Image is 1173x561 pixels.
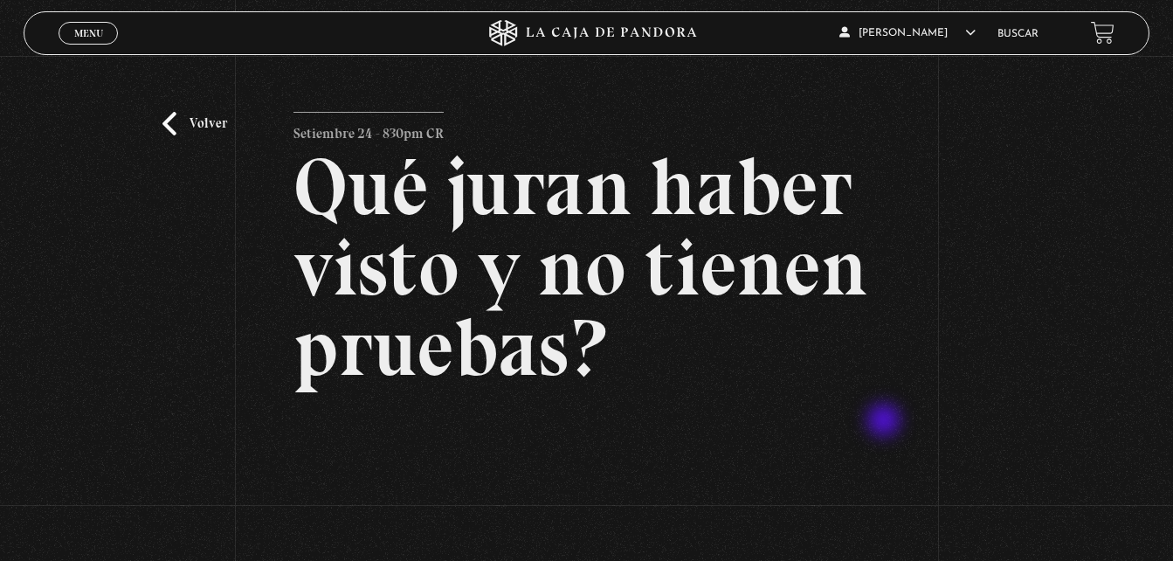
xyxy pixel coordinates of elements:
[162,112,227,135] a: Volver
[74,28,103,38] span: Menu
[293,147,879,388] h2: Qué juran haber visto y no tienen pruebas?
[293,112,444,147] p: Setiembre 24 - 830pm CR
[997,29,1038,39] a: Buscar
[68,43,109,55] span: Cerrar
[839,28,976,38] span: [PERSON_NAME]
[1091,21,1114,45] a: View your shopping cart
